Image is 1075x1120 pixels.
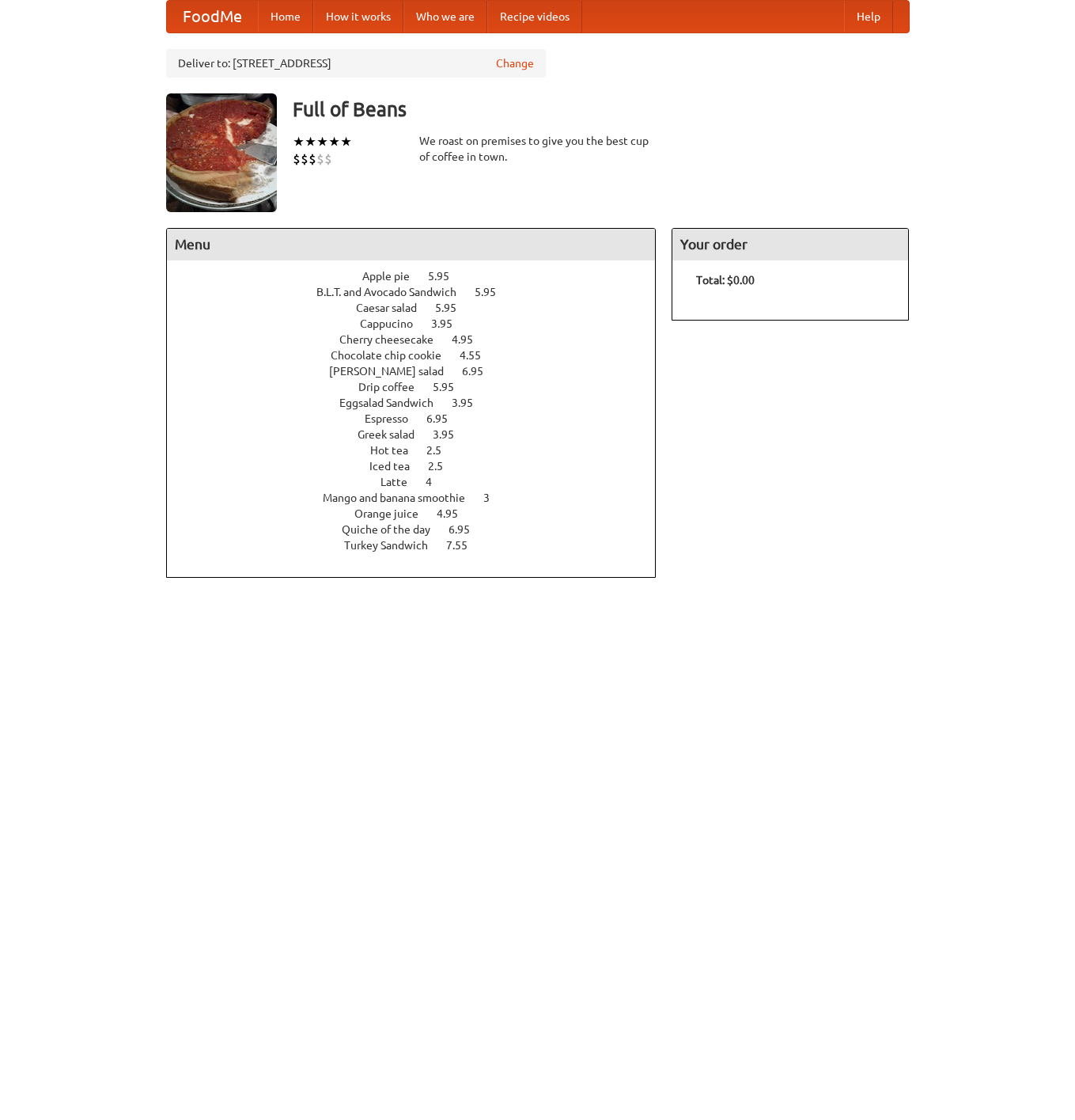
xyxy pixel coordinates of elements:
a: FoodMe [167,1,258,32]
a: Espresso 6.95 [365,412,477,425]
span: 6.95 [449,523,486,536]
span: Orange juice [354,507,434,520]
span: Chocolate chip cookie [331,349,457,362]
span: 5.95 [428,270,465,283]
h3: Full of Beans [293,93,910,125]
a: Greek salad 3.95 [358,428,483,441]
a: Latte 4 [380,476,461,488]
li: ★ [305,133,316,150]
span: 5.95 [435,302,472,314]
a: Home [258,1,313,32]
a: Eggsalad Sandwich 3.95 [339,397,502,409]
span: 3.95 [433,428,470,441]
b: Total: $0.00 [696,274,755,287]
a: Cherry cheesecake 4.95 [339,333,502,346]
span: Mango and banana smoothie [323,492,481,504]
span: Iced tea [369,460,426,473]
span: Greek salad [358,428,430,441]
span: 5.95 [475,286,512,298]
span: Eggsalad Sandwich [339,397,449,409]
a: Apple pie 5.95 [362,270,479,283]
li: ★ [293,133,305,150]
span: 3.95 [431,317,468,330]
span: 6.95 [426,412,464,425]
span: [PERSON_NAME] salad [329,365,460,378]
span: 4 [426,476,448,488]
li: ★ [340,133,352,150]
a: Drip coffee 5.95 [358,381,483,393]
a: Hot tea 2.5 [370,444,471,457]
li: ★ [316,133,328,150]
span: 2.5 [426,444,457,457]
span: Quiche of the day [342,523,446,536]
div: We roast on premises to give you the best cup of coffee in town. [419,133,657,165]
span: Caesar salad [356,302,433,314]
span: 5.95 [433,381,470,393]
span: Espresso [365,412,424,425]
span: 3 [483,492,505,504]
a: How it works [313,1,403,32]
li: $ [308,150,316,168]
span: Hot tea [370,444,424,457]
span: Cappucino [360,317,429,330]
span: Apple pie [362,270,426,283]
li: $ [301,150,308,168]
div: Deliver to: [STREET_ADDRESS] [166,49,546,78]
a: Orange juice 4.95 [354,507,487,520]
span: 2.5 [428,460,459,473]
span: Turkey Sandwich [344,539,444,552]
span: 4.95 [452,333,489,346]
a: Recipe videos [487,1,582,32]
h4: Menu [167,229,656,260]
li: $ [324,150,332,168]
a: Cappucino 3.95 [360,317,482,330]
li: ★ [328,133,340,150]
span: B.L.T. and Avocado Sandwich [316,286,472,298]
a: Who we are [403,1,487,32]
span: 7.55 [446,539,483,552]
a: Chocolate chip cookie 4.55 [331,349,510,362]
a: Mango and banana smoothie 3 [323,492,519,504]
span: 4.55 [460,349,497,362]
span: 6.95 [462,365,499,378]
span: 3.95 [452,397,489,409]
span: Latte [380,476,423,488]
span: Drip coffee [358,381,430,393]
a: Iced tea 2.5 [369,460,472,473]
a: Help [844,1,893,32]
a: Change [496,55,534,71]
a: Turkey Sandwich 7.55 [344,539,497,552]
li: $ [316,150,324,168]
h4: Your order [672,229,908,260]
li: $ [293,150,301,168]
a: [PERSON_NAME] salad 6.95 [329,365,513,378]
img: angular.jpg [166,93,277,212]
span: Cherry cheesecake [339,333,449,346]
a: B.L.T. and Avocado Sandwich 5.95 [316,286,525,298]
a: Quiche of the day 6.95 [342,523,499,536]
a: Caesar salad 5.95 [356,302,486,314]
span: 4.95 [437,507,474,520]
